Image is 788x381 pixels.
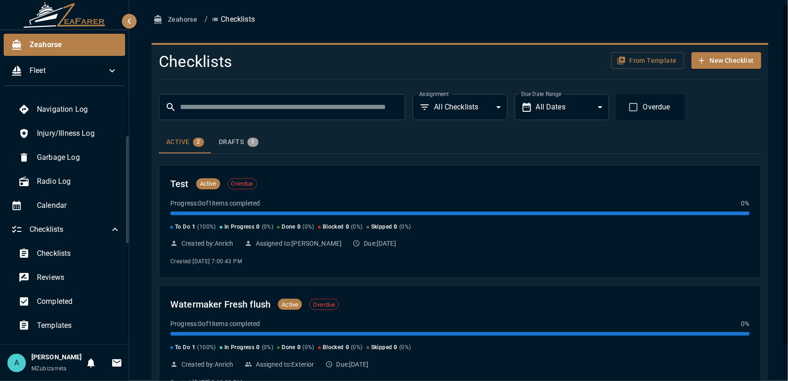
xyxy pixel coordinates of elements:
[170,258,242,265] span: Created: [DATE] 7:00:43 PM
[643,102,670,113] span: Overdue
[302,343,314,352] span: ( 0 %)
[399,223,411,232] span: ( 0 %)
[196,179,220,188] span: Active
[323,223,344,232] span: Blocked
[4,194,128,217] div: Calendar
[37,272,120,283] span: Reviews
[11,266,128,289] div: Reviews
[741,199,750,208] p: 0 %
[31,365,67,372] span: MZubizarreta
[11,122,128,145] div: Injury/Illness Log
[302,223,314,232] span: ( 0 %)
[364,239,396,248] p: Due: [DATE]
[211,14,255,25] p: Checklists
[4,339,128,361] div: Trips
[741,319,750,328] p: 0 %
[192,223,195,232] span: 1
[205,14,208,25] li: /
[30,224,109,235] span: Checklists
[394,343,397,352] span: 0
[256,360,314,369] p: Assigned to: Exterior
[11,98,128,121] div: Navigation Log
[181,239,234,248] p: Created by: Anrich
[37,344,120,355] span: Trips
[224,343,254,352] span: In Progress
[346,223,349,232] span: 0
[4,218,128,241] div: Checklists
[219,138,259,147] div: Drafts
[37,296,120,307] span: Completed
[256,343,259,352] span: 0
[351,223,363,232] span: ( 0 %)
[159,52,558,72] h4: Checklists
[310,300,338,309] span: Overdue
[37,104,120,115] span: Navigation Log
[170,176,189,191] h2: Test
[4,60,125,82] div: Fleet
[278,300,302,309] span: Active
[30,65,107,76] span: Fleet
[262,223,274,232] span: ( 0 %)
[193,139,204,145] span: 2
[197,343,216,352] span: ( 100 %)
[23,2,106,28] img: ZeaFarer Logo
[159,131,761,153] div: checklist tabs
[37,176,120,187] span: Radio Log
[371,223,392,232] span: Skipped
[11,170,128,193] div: Radio Log
[170,199,260,208] p: Progress: 0 of 1 items completed
[37,152,120,163] span: Garbage Log
[351,343,363,352] span: ( 0 %)
[170,297,271,312] h2: Watermaker Fresh flush
[399,343,411,352] span: ( 0 %)
[323,343,344,352] span: Blocked
[37,200,120,211] span: Calendar
[4,34,125,56] div: Zeahorse
[692,52,761,69] button: New Checklist
[82,354,100,372] button: Notifications
[346,343,349,352] span: 0
[170,319,260,328] p: Progress: 0 of 1 items completed
[228,179,257,188] span: Overdue
[434,94,507,120] div: All Checklists
[192,343,195,352] span: 1
[175,343,190,352] span: To Do
[175,223,190,232] span: To Do
[7,354,26,372] div: A
[282,223,295,232] span: Done
[11,242,128,265] div: Checklists
[166,138,204,147] div: Active
[371,343,392,352] span: Skipped
[151,11,201,28] button: Zeahorse
[247,139,258,145] span: 1
[30,39,118,50] span: Zeahorse
[297,343,301,352] span: 0
[181,360,234,369] p: Created by: Anrich
[197,223,216,232] span: ( 100 %)
[37,320,120,331] span: Templates
[337,360,369,369] p: Due: [DATE]
[536,94,609,120] div: All Dates
[611,52,684,69] button: From Template
[11,290,128,313] div: Completed
[256,239,342,248] p: Assigned to: [PERSON_NAME]
[11,146,128,169] div: Garbage Log
[282,343,295,352] span: Done
[37,248,120,259] span: Checklists
[108,354,126,372] button: Invitations
[262,343,274,352] span: ( 0 %)
[11,314,128,337] div: Templates
[224,223,254,232] span: In Progress
[37,128,120,139] span: Injury/Illness Log
[297,223,301,232] span: 0
[394,223,397,232] span: 0
[419,90,449,98] label: Assignment
[521,90,561,98] label: Due Date Range
[31,352,82,363] h6: [PERSON_NAME]
[256,223,259,232] span: 0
